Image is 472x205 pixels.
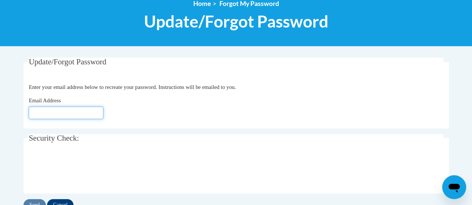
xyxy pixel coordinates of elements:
[29,84,236,90] span: Enter your email address below to recreate your password. Instructions will be emailed to you.
[29,97,61,103] span: Email Address
[29,57,106,66] span: Update/Forgot Password
[29,106,103,119] input: Email
[29,155,142,184] iframe: reCAPTCHA
[29,134,79,142] span: Security Check:
[144,12,328,31] span: Update/Forgot Password
[442,175,466,199] iframe: Button to launch messaging window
